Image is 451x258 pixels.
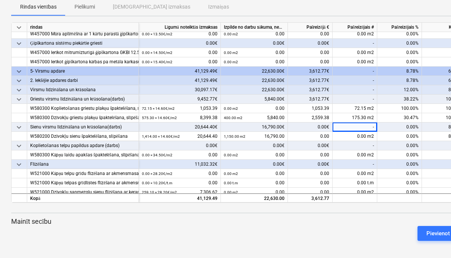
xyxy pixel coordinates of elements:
[224,134,245,138] small: 1,150.00 m2
[142,172,172,176] small: 0.00 × 28.20€ / m2
[333,150,377,160] div: 0.00 m2
[377,76,422,85] div: 8.78%
[224,57,285,67] div: 0.00
[377,178,422,188] div: 0.00%
[224,178,285,188] div: 0.00
[221,39,288,48] div: 0.00€
[377,85,422,95] div: 12.00%
[30,141,136,150] div: Koplietošanas telpu papildus apdare (darbs)
[224,132,285,141] div: 16,790.00
[142,60,172,64] small: 0.00 × 15.40€ / m2
[288,132,333,141] div: 0.00
[224,181,238,185] small: 0.00 t.m
[15,160,23,169] span: keyboard_arrow_down
[142,194,217,203] div: 41,129.49
[288,150,333,160] div: 0.00
[288,141,333,150] div: 0.00€
[288,169,333,178] div: 0.00
[30,85,136,95] div: Virsmu līdzināšana un krāsošana
[142,32,172,36] small: 0.00 × 13.50€ / m2
[333,188,377,197] div: 0.00 m2
[30,122,136,132] div: Sienu virsmu līdzināšana un krāsošana(darbs)
[224,113,285,122] div: 5,840.00
[224,150,285,160] div: 0.00
[30,188,136,197] div: W521000 Dzīvokļu sanmezglu sienu flīzēšana ar keramikas flīzēm(darbs)
[221,95,288,104] div: 5,840.00€
[142,57,217,67] div: 0.00
[377,188,422,197] div: 0.00%
[30,132,136,141] div: W580200 Dzīvokļu sienu špaktelēšana, slīpēšana
[142,150,217,160] div: 0.00
[333,39,377,48] div: -
[333,57,377,67] div: 0.00 m2
[142,48,217,57] div: 0.00
[30,76,136,85] div: 2. Iekšējie apdares darbi
[142,132,217,141] div: 20,644.40
[377,104,422,113] div: 100.00%
[30,95,136,104] div: Griestu virsmu līdzināšana un krāsošana(darbs)
[288,76,333,85] div: 3,612.77€
[15,39,23,48] span: keyboard_arrow_down
[30,48,136,57] div: W457000 Ierīkot mitrumizturīgā ģipškartona GKBI 12.5mm piekārtos griestus pa metāla profilu un st...
[139,141,221,150] div: 0.00€
[288,67,333,76] div: 3,612.77€
[333,132,377,141] div: 0.00 m2
[15,95,23,104] span: keyboard_arrow_down
[142,181,172,185] small: 0.00 × 10.20€ / t.m
[377,57,422,67] div: 0.00%
[288,104,333,113] div: 1,053.39
[377,150,422,160] div: 0.00%
[139,122,221,132] div: 20,644.40€
[288,95,333,104] div: 3,612.77€
[139,67,221,76] div: 41,129.49€
[288,178,333,188] div: 0.00
[142,178,217,188] div: 0.00
[139,95,221,104] div: 9,452.77€
[224,153,238,157] small: 0.00 m2
[221,76,288,85] div: 22,630.00€
[333,169,377,178] div: 0.00 m2
[15,86,23,95] span: keyboard_arrow_down
[139,85,221,95] div: 30,097.17€
[30,160,136,169] div: Flīzēšana
[221,122,288,132] div: 16,790.00€
[142,134,180,138] small: 1,414.00 × 14.60€ / m2
[224,188,285,197] div: 0.00
[27,193,139,203] div: Kopā
[288,39,333,48] div: 0.00€
[224,106,238,111] small: 0.00 m2
[139,160,221,169] div: 11,032.32€
[377,67,422,76] div: 8.78%
[15,141,23,150] span: keyboard_arrow_down
[142,113,217,122] div: 8,399.38
[30,150,136,160] div: W580300 Kāpņu laidu apakšas špaktelēšana, slīpēšana, gruntēšana, krāsošana 2 kārtās no sastatnēm
[224,190,238,194] small: 0.00 m2
[142,188,217,197] div: 7,306.62
[377,132,422,141] div: 0.00%
[333,29,377,39] div: 0.00 m2
[224,48,285,57] div: 0.00
[333,160,377,169] div: -
[224,29,285,39] div: 0.00
[333,67,377,76] div: -
[142,153,172,157] small: 0.00 × 34.50€ / m2
[224,169,285,178] div: 0.00
[224,172,238,176] small: 0.00 m2
[142,51,172,55] small: 0.00 × 14.50€ / m2
[224,104,285,113] div: 0.00
[142,116,177,120] small: 575.30 × 14.60€ / m2
[288,48,333,57] div: 0.00
[288,57,333,67] div: 0.00
[30,169,136,178] div: W521000 Kāpņu telpu grīdu flīzēšana ar akmensmasas flīzēm (darbs)
[377,48,422,57] div: 0.00%
[27,23,139,32] div: rindas
[30,178,136,188] div: W521000 Kāpņu telpas grīdlīstes flīzēšana ar akmensmasas flīzēm(darbs)
[221,85,288,95] div: 22,630.00€
[333,85,377,95] div: -
[224,194,285,203] div: 22,630.00
[377,141,422,150] div: 0.00%
[30,39,136,48] div: Ģipškartona sistēmu piekārtie griesti
[221,67,288,76] div: 22,630.00€
[333,104,377,113] div: 72.15 m2
[377,122,422,132] div: 0.00%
